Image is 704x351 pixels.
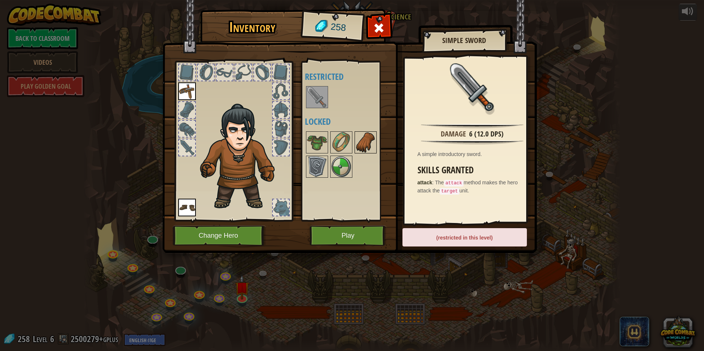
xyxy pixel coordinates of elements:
h1: Inventory [205,19,299,35]
img: portrait.png [307,132,327,153]
span: : [432,180,435,185]
h2: Simple Sword [430,36,499,45]
button: Play [310,226,387,246]
img: portrait.png [307,156,327,177]
div: A simple introductory sword. [418,150,531,158]
img: hr.png [421,140,523,145]
h4: Locked [305,117,397,126]
div: Damage [441,129,466,139]
h3: Skills Granted [418,165,531,175]
strong: attack [418,180,432,185]
div: (restricted in this level) [402,228,527,247]
h4: Restricted [305,72,397,81]
img: portrait.png [331,156,352,177]
div: 6 (12.0 DPS) [469,129,504,139]
img: portrait.png [307,87,327,107]
img: portrait.png [331,132,352,153]
img: portrait.png [448,63,496,111]
span: The method makes the hero attack the unit. [418,180,518,194]
img: portrait.png [178,199,196,216]
img: hr.png [421,124,523,128]
img: hair_2.png [197,103,287,210]
code: target [440,188,459,195]
img: portrait.png [178,82,196,100]
code: attack [444,180,464,187]
button: Change Hero [173,226,266,246]
img: portrait.png [355,132,376,153]
span: 258 [330,20,346,35]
